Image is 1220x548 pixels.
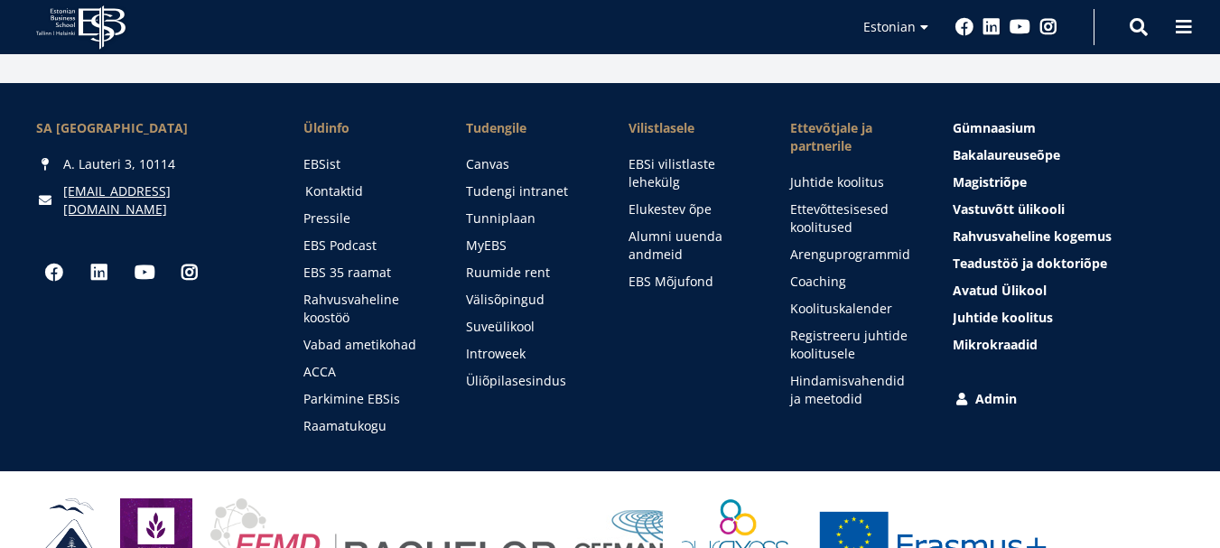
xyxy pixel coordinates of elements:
a: Juhtide koolitus [790,173,917,191]
span: Vilistlasele [629,119,755,137]
span: Teadustöö ja doktoriõpe [953,255,1107,272]
span: Avatud Ülikool [953,282,1047,299]
a: [EMAIL_ADDRESS][DOMAIN_NAME] [63,182,267,218]
a: Üliõpilasesindus [466,372,592,390]
a: ACCA [303,363,430,381]
a: Vastuvõtt ülikooli [953,200,1184,218]
a: Alumni uuenda andmeid [629,228,755,264]
a: Teadustöö ja doktoriõpe [953,255,1184,273]
div: SA [GEOGRAPHIC_DATA] [36,119,267,137]
a: Instagram [172,255,208,291]
a: Elukestev õpe [629,200,755,218]
a: Avatud Ülikool [953,282,1184,300]
a: Suveülikool [466,318,592,336]
span: Magistriõpe [953,173,1027,190]
a: Registreeru juhtide koolitusele [790,327,917,363]
a: Tudengile [466,119,592,137]
a: Rahvusvaheline koostöö [303,291,430,327]
a: Bakalaureuseõpe [953,146,1184,164]
a: EBSi vilistlaste lehekülg [629,155,755,191]
a: Vabad ametikohad [303,336,430,354]
span: Vastuvõtt ülikooli [953,200,1065,218]
a: Facebook [36,255,72,291]
a: Parkimine EBSis [303,390,430,408]
span: Mikrokraadid [953,336,1038,353]
a: Magistriõpe [953,173,1184,191]
a: Koolituskalender [790,300,917,318]
a: Tunniplaan [466,209,592,228]
a: Kontaktid [305,182,432,200]
a: Arenguprogrammid [790,246,917,264]
a: Linkedin [81,255,117,291]
span: Juhtide koolitus [953,309,1053,326]
span: Ettevõtjale ja partnerile [790,119,917,155]
a: EBS 35 raamat [303,264,430,282]
a: EBSist [303,155,430,173]
a: Rahvusvaheline kogemus [953,228,1184,246]
a: Gümnaasium [953,119,1184,137]
a: Youtube [126,255,163,291]
a: MyEBS [466,237,592,255]
a: EBS Mõjufond [629,273,755,291]
a: Raamatukogu [303,417,430,435]
a: Pressile [303,209,430,228]
a: Mikrokraadid [953,336,1184,354]
a: Linkedin [983,18,1001,36]
a: Coaching [790,273,917,291]
a: Tudengi intranet [466,182,592,200]
a: Juhtide koolitus [953,309,1184,327]
a: Canvas [466,155,592,173]
span: Rahvusvaheline kogemus [953,228,1112,245]
a: Youtube [1010,18,1030,36]
a: Ettevõttesisesed koolitused [790,200,917,237]
a: EBS Podcast [303,237,430,255]
a: Välisõpingud [466,291,592,309]
a: Introweek [466,345,592,363]
span: Gümnaasium [953,119,1036,136]
span: Üldinfo [303,119,430,137]
span: Bakalaureuseõpe [953,146,1060,163]
a: Hindamisvahendid ja meetodid [790,372,917,408]
div: A. Lauteri 3, 10114 [36,155,267,173]
a: Facebook [955,18,973,36]
a: Admin [953,390,1184,408]
a: Instagram [1039,18,1057,36]
a: Ruumide rent [466,264,592,282]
